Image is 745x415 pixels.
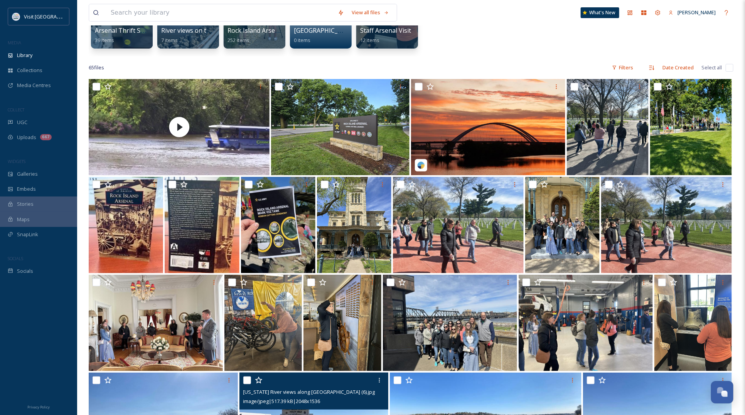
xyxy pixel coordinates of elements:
span: [GEOGRAPHIC_DATA] [294,26,356,35]
img: IMG_0388.jpg [650,79,732,175]
img: Rock Island Arsenal front.jpg [89,177,163,273]
span: Library [17,52,32,59]
img: IMG_6818.jpeg [317,177,391,273]
img: thumbnail [89,79,270,175]
button: Open Chat [711,381,733,403]
span: Visit [GEOGRAPHIC_DATA] [24,13,84,20]
span: 0 items [294,37,310,44]
img: snapsea-logo.png [417,161,425,169]
img: IMG_6811.jpeg [383,275,517,371]
img: Rock Island Arsenal Mark VIII Tank Ribbon Cutting Ceremony.jpg [241,177,315,273]
img: IMG_6790.jpg [567,79,649,175]
span: Select all [701,64,722,71]
span: River views on the [GEOGRAPHIC_DATA] [161,26,277,35]
span: 39 items [95,37,114,44]
img: IMG_6797.jpeg [224,275,302,371]
span: WIDGETS [8,158,25,164]
span: image/jpeg | 517.39 kB | 2048 x 1536 [243,398,320,405]
a: [PERSON_NAME] [665,5,720,20]
img: rockislandarsenal-1979943.jpg [411,79,565,175]
span: SnapLink [17,231,38,238]
img: QCCVB_VISIT_vert_logo_4c_tagline_122019.svg [12,13,20,20]
img: IMG_6794.jpeg [393,177,524,273]
span: 7 items [161,37,178,44]
input: Search your library [107,4,334,21]
span: 252 items [228,37,249,44]
a: View all files [348,5,393,20]
img: Rock Island Arsenal back.jpg [165,177,239,273]
span: COLLECT [8,107,24,113]
img: IMG_6793.jpeg [601,177,732,273]
img: IMG_6824.jpeg [519,275,653,371]
a: Museums & Historic Sites[GEOGRAPHIC_DATA]0 items [294,17,356,44]
span: MEDIA [8,40,21,45]
div: Date Created [659,60,698,75]
span: Rock Island Arsenal [228,26,284,35]
span: Privacy Policy [27,405,50,410]
span: 65 file s [89,64,104,71]
img: IMG_6806.jpeg [303,275,381,371]
span: UGC [17,119,27,126]
span: Collections [17,67,42,74]
img: IMG_6827.jpeg [654,275,732,371]
span: Embeds [17,185,36,193]
span: 12 items [360,37,379,44]
span: Socials [17,267,33,275]
span: [US_STATE] River views along [GEOGRAPHIC_DATA] (6).jpg [243,388,375,395]
span: Maps [17,216,30,223]
div: 667 [40,134,52,140]
a: AttractionsRock Island Arsenal252 items [228,17,284,44]
span: [PERSON_NAME] [678,9,716,16]
span: Uploads [17,134,36,141]
a: Rock Island ArsenalRiver views on the [GEOGRAPHIC_DATA]7 items [161,17,277,44]
a: Shopping & RetailArsenal Thrift Shop39 items [95,17,152,44]
img: IMG_6821.jpeg [89,275,223,371]
img: IMG_6815.jpeg [525,177,600,273]
span: Arsenal Thrift Shop [95,26,152,35]
span: Galleries [17,170,38,178]
a: What's New [581,7,619,18]
a: Rock Island ArsenalStaff Arsenal Visit12 items [360,17,411,44]
span: Stories [17,200,34,208]
div: Filters [608,60,637,75]
span: SOCIALS [8,255,23,261]
span: Staff Arsenal Visit [360,26,411,35]
img: Rock Island Arsenal.jpg [271,79,409,175]
span: Media Centres [17,82,51,89]
a: Privacy Policy [27,402,50,411]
